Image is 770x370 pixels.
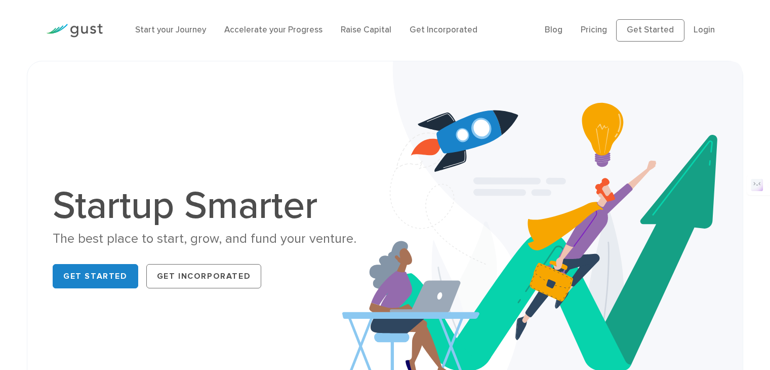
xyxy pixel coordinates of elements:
a: Accelerate your Progress [224,25,322,35]
a: Get Incorporated [146,264,262,288]
a: Start your Journey [135,25,206,35]
a: Get Incorporated [410,25,477,35]
a: Get Started [616,19,684,42]
img: Gust Logo [46,24,103,38]
a: Raise Capital [341,25,391,35]
a: Pricing [581,25,607,35]
h1: Startup Smarter [53,187,377,225]
a: Login [694,25,715,35]
div: The best place to start, grow, and fund your venture. [53,230,377,248]
a: Get Started [53,264,138,288]
a: Blog [545,25,562,35]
